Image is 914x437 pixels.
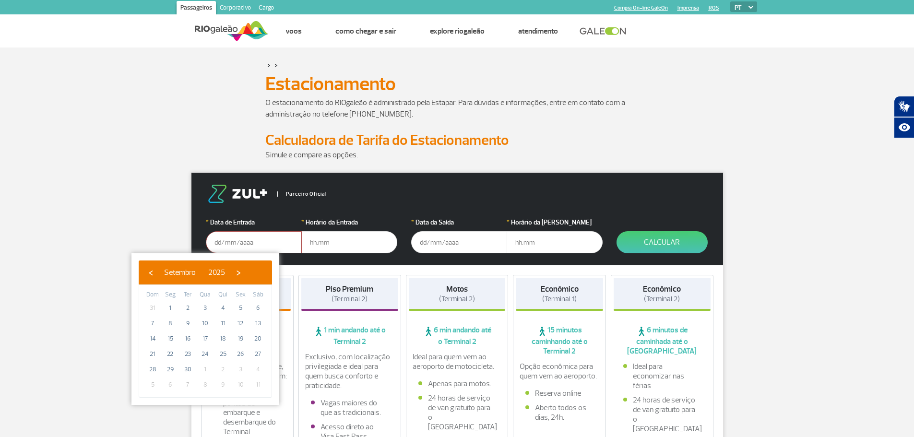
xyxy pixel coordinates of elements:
span: 1 [163,300,178,316]
span: 12 [233,316,248,331]
span: 8 [163,316,178,331]
span: 17 [198,331,213,346]
div: Plugin de acessibilidade da Hand Talk. [894,96,914,138]
span: (Terminal 2) [332,295,368,304]
span: 11 [215,316,231,331]
span: 24 [198,346,213,362]
a: Explore RIOgaleão [430,26,485,36]
span: 20 [250,331,266,346]
span: 29 [163,362,178,377]
span: (Terminal 2) [439,295,475,304]
span: 2 [180,300,195,316]
li: Fácil acesso aos pontos de embarque e desembarque do Terminal [214,389,282,437]
span: Parceiro Oficial [277,191,327,197]
label: Horário da [PERSON_NAME] [507,217,603,227]
th: weekday [162,290,179,300]
span: 1 min andando até o Terminal 2 [301,325,398,346]
span: 16 [180,331,195,346]
button: › [231,265,246,280]
span: 4 [215,300,231,316]
p: Exclusivo, com localização privilegiada e ideal para quem busca conforto e praticidade. [305,352,394,390]
p: O estacionamento do RIOgaleão é administrado pela Estapar. Para dúvidas e informações, entre em c... [265,97,649,120]
label: Data da Saída [411,217,507,227]
span: 7 [145,316,160,331]
span: 6 min andando até o Terminal 2 [409,325,506,346]
li: Reserva online [525,389,594,398]
span: 4 [250,362,266,377]
h2: Calculadora de Tarifa do Estacionamento [265,131,649,149]
span: 10 [233,377,248,392]
span: 26 [233,346,248,362]
span: 9 [180,316,195,331]
button: ‹ [143,265,158,280]
th: weekday [249,290,267,300]
span: 1 [198,362,213,377]
span: 6 [163,377,178,392]
span: 6 [250,300,266,316]
strong: Econômico [643,284,681,294]
a: > [267,59,271,71]
input: dd/mm/aaaa [411,231,507,253]
strong: Econômico [541,284,579,294]
li: 24 horas de serviço de van gratuito para o [GEOGRAPHIC_DATA] [623,395,701,434]
button: 2025 [202,265,231,280]
span: 5 [145,377,160,392]
span: 19 [233,331,248,346]
a: Compra On-line GaleOn [614,5,668,11]
span: 30 [180,362,195,377]
strong: Piso Premium [326,284,373,294]
button: Abrir tradutor de língua de sinais. [894,96,914,117]
li: Aberto todos os dias, 24h. [525,403,594,422]
span: 23 [180,346,195,362]
span: 22 [163,346,178,362]
bs-datepicker-container: calendar [131,253,279,405]
p: Ideal para quem vem ao aeroporto de motocicleta. [413,352,502,371]
span: 21 [145,346,160,362]
span: Setembro [164,268,196,277]
p: Simule e compare as opções. [265,149,649,161]
span: 18 [215,331,231,346]
th: weekday [144,290,162,300]
input: dd/mm/aaaa [206,231,302,253]
strong: Motos [446,284,468,294]
span: 27 [250,346,266,362]
span: 14 [145,331,160,346]
span: 2025 [208,268,225,277]
a: Corporativo [216,1,255,16]
a: Passageiros [177,1,216,16]
li: Vagas maiores do que as tradicionais. [311,398,389,417]
span: 3 [198,300,213,316]
p: Opção econômica para quem vem ao aeroporto. [520,362,599,381]
input: hh:mm [301,231,397,253]
th: weekday [232,290,249,300]
li: Ideal para economizar nas férias [623,362,701,390]
a: Imprensa [677,5,699,11]
span: 8 [198,377,213,392]
span: 31 [145,300,160,316]
th: weekday [214,290,232,300]
span: 10 [198,316,213,331]
img: logo-zul.png [206,185,269,203]
span: 13 [250,316,266,331]
span: 15 minutos caminhando até o Terminal 2 [516,325,603,356]
th: weekday [179,290,197,300]
li: 24 horas de serviço de van gratuito para o [GEOGRAPHIC_DATA] [418,393,496,432]
input: hh:mm [507,231,603,253]
span: 3 [233,362,248,377]
span: (Terminal 2) [644,295,680,304]
th: weekday [197,290,214,300]
span: 15 [163,331,178,346]
button: Setembro [158,265,202,280]
span: 5 [233,300,248,316]
a: Voos [285,26,302,36]
a: Como chegar e sair [335,26,396,36]
span: 28 [145,362,160,377]
a: Atendimento [518,26,558,36]
a: RQS [709,5,719,11]
label: Horário da Entrada [301,217,397,227]
span: 25 [215,346,231,362]
bs-datepicker-navigation-view: ​ ​ ​ [143,266,246,276]
label: Data de Entrada [206,217,302,227]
